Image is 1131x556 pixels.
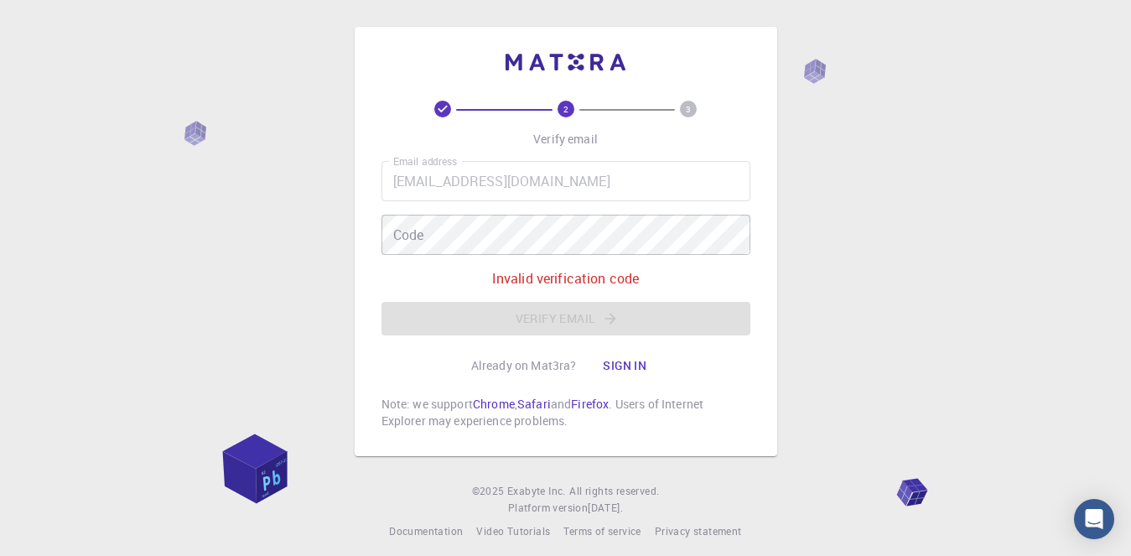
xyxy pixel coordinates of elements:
span: Video Tutorials [476,524,550,538]
a: Privacy statement [655,523,742,540]
a: [DATE]. [588,500,623,517]
a: Firefox [571,396,609,412]
text: 3 [686,103,691,115]
span: Terms of service [563,524,641,538]
p: Note: we support , and . Users of Internet Explorer may experience problems. [381,396,750,429]
span: Exabyte Inc. [507,484,566,497]
a: Video Tutorials [476,523,550,540]
span: [DATE] . [588,501,623,514]
text: 2 [563,103,568,115]
span: All rights reserved. [569,483,659,500]
label: Email address [393,154,457,169]
p: Already on Mat3ra? [471,357,577,374]
a: Safari [517,396,551,412]
span: Privacy statement [655,524,742,538]
a: Documentation [389,523,463,540]
button: Sign in [589,349,660,382]
a: Chrome [473,396,515,412]
span: Platform version [508,500,588,517]
a: Terms of service [563,523,641,540]
p: Invalid verification code [492,268,640,288]
span: © 2025 [472,483,507,500]
div: Open Intercom Messenger [1074,499,1114,539]
a: Exabyte Inc. [507,483,566,500]
span: Documentation [389,524,463,538]
p: Verify email [533,131,598,148]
